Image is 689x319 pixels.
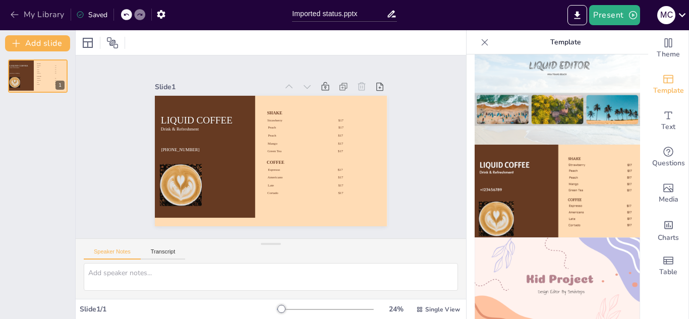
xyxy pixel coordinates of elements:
[264,175,279,180] span: Americano
[659,267,677,278] span: Table
[8,7,69,23] button: My Library
[652,158,685,169] span: Questions
[338,149,343,153] span: $17
[475,145,640,238] img: thumb-8.png
[657,6,675,24] div: M C
[657,49,680,60] span: Theme
[84,248,141,260] button: Speaker Notes
[10,65,28,67] span: LIQUID COFFEE
[55,78,56,79] span: $17
[648,175,688,212] div: Add images, graphics, shapes or video
[8,59,68,93] div: 1
[338,141,344,145] span: $17
[37,67,39,68] span: Peach
[161,70,285,92] div: Slide 1
[163,103,236,121] span: LIQUID COFFEE
[567,5,587,25] button: Export to PowerPoint
[270,118,285,124] span: Strawberry
[37,80,41,81] span: Americano
[262,190,273,196] span: Cortado
[37,66,41,67] span: Strawberry
[292,7,386,21] input: Insert title
[333,190,339,194] span: $17
[37,78,40,79] span: Espresso
[55,80,56,81] span: $17
[37,69,39,70] span: Peach
[425,305,460,313] span: Single View
[265,159,283,166] span: COFFEE
[37,73,40,74] span: Green Tea
[80,304,277,314] div: Slide 1 / 1
[163,115,201,123] span: Drink & Refreshment
[37,76,41,77] span: COFFEE
[648,248,688,284] div: Add a table
[475,51,640,145] img: thumb-7.png
[106,37,119,49] span: Position
[648,67,688,103] div: Add ready made slides
[10,68,19,69] span: Drink & Refreshment
[55,81,65,90] div: 1
[334,182,340,186] span: $17
[340,126,346,130] span: $17
[648,212,688,248] div: Add charts and graphs
[270,110,286,117] span: SHAKE
[37,71,39,72] span: Mango
[141,248,186,260] button: Transcript
[334,175,340,179] span: $17
[264,183,270,187] span: Late
[661,121,675,133] span: Text
[340,133,346,137] span: $17
[270,125,278,130] span: Peach
[37,82,38,83] span: Late
[653,85,684,96] span: Template
[5,35,70,51] button: Add slide
[648,103,688,139] div: Add text boxes
[76,10,107,20] div: Saved
[161,136,199,145] span: [PHONE_NUMBER]
[384,304,408,314] div: 24 %
[80,35,96,51] div: Layout
[267,149,281,154] span: Green Tea
[37,84,40,85] span: Cortado
[657,5,675,25] button: M C
[659,194,678,205] span: Media
[333,198,338,202] span: $17
[269,134,277,138] span: Peach
[493,30,638,54] p: Template
[37,63,41,65] span: SHAKE
[648,139,688,175] div: Get real-time input from your audience
[268,141,278,146] span: Mango
[658,232,679,243] span: Charts
[589,5,640,25] button: Present
[337,156,342,160] span: $17
[265,167,278,172] span: Espresso
[10,73,19,74] span: [PHONE_NUMBER]
[648,30,688,67] div: Change the overall theme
